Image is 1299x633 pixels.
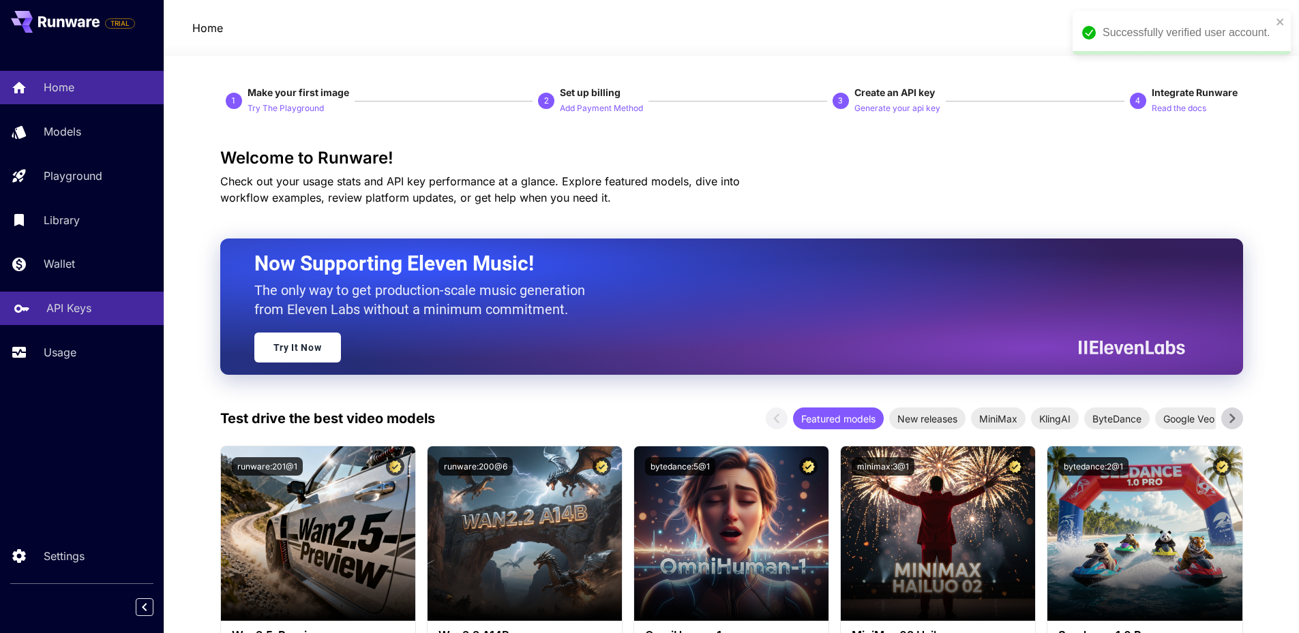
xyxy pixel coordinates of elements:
[593,457,611,476] button: Certified Model – Vetted for best performance and includes a commercial license.
[645,457,715,476] button: bytedance:5@1
[634,446,828,621] img: alt
[254,281,595,319] p: The only way to get production-scale music generation from Eleven Labs without a minimum commitment.
[254,251,1175,277] h2: Now Supporting Eleven Music!
[386,457,404,476] button: Certified Model – Vetted for best performance and includes a commercial license.
[560,102,643,115] p: Add Payment Method
[793,407,884,429] div: Featured models
[544,95,549,107] p: 2
[854,102,940,115] p: Generate your api key
[254,333,341,362] a: Try It Now
[1135,95,1140,107] p: 4
[44,548,85,564] p: Settings
[46,300,91,316] p: API Keys
[971,412,1026,426] span: MiniMax
[841,446,1035,621] img: alt
[560,87,621,98] span: Set up billing
[220,174,740,204] span: Check out your usage stats and API key performance at a glance. Explore featured models, dive int...
[1047,446,1242,621] img: alt
[438,457,513,476] button: runware:200@6
[1084,407,1150,429] div: ByteDance
[1213,457,1231,476] button: Certified Model – Vetted for best performance and includes a commercial license.
[1031,407,1079,429] div: KlingAI
[221,446,415,621] img: alt
[44,168,102,184] p: Playground
[428,446,622,621] img: alt
[44,344,76,360] p: Usage
[248,99,324,116] button: Try The Playground
[854,99,940,116] button: Generate your api key
[44,123,81,140] p: Models
[889,407,966,429] div: New releases
[192,20,223,36] nav: breadcrumb
[1276,16,1285,27] button: close
[1058,457,1129,476] button: bytedance:2@1
[192,20,223,36] a: Home
[852,457,914,476] button: minimax:3@1
[44,79,74,95] p: Home
[1103,25,1272,41] div: Successfully verified user account.
[1152,102,1206,115] p: Read the docs
[220,149,1243,168] h3: Welcome to Runware!
[248,102,324,115] p: Try The Playground
[248,87,349,98] span: Make your first image
[799,457,818,476] button: Certified Model – Vetted for best performance and includes a commercial license.
[560,99,643,116] button: Add Payment Method
[1006,457,1024,476] button: Certified Model – Vetted for best performance and includes a commercial license.
[1152,87,1238,98] span: Integrate Runware
[232,457,303,476] button: runware:201@1
[106,18,134,29] span: TRIAL
[793,412,884,426] span: Featured models
[838,95,843,107] p: 3
[1152,99,1206,116] button: Read the docs
[44,212,80,228] p: Library
[889,412,966,426] span: New releases
[105,15,135,31] span: Add your payment card to enable full platform functionality.
[136,598,153,616] button: Collapse sidebar
[854,87,935,98] span: Create an API key
[44,256,75,272] p: Wallet
[1155,412,1223,426] span: Google Veo
[1031,412,1079,426] span: KlingAI
[971,407,1026,429] div: MiniMax
[231,95,236,107] p: 1
[1084,412,1150,426] span: ByteDance
[146,595,164,619] div: Collapse sidebar
[1155,407,1223,429] div: Google Veo
[220,408,435,429] p: Test drive the best video models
